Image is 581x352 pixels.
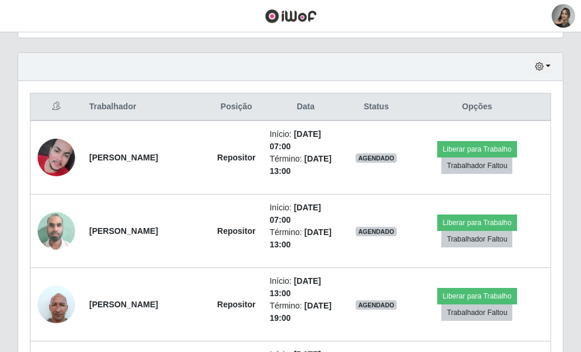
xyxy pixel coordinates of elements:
img: 1751466407656.jpeg [38,206,75,256]
th: Data [262,93,349,121]
button: Liberar para Trabalho [437,141,516,157]
button: Trabalhador Faltou [441,157,512,174]
li: Término: [269,153,342,177]
time: [DATE] 07:00 [269,203,321,224]
li: Término: [269,226,342,251]
span: AGENDADO [356,227,397,236]
span: AGENDADO [356,300,397,310]
img: 1737056523425.jpeg [38,279,75,329]
li: Término: [269,300,342,324]
button: Liberar para Trabalho [437,288,516,304]
strong: [PERSON_NAME] [89,226,158,236]
th: Posição [210,93,262,121]
strong: Repositor [217,153,255,162]
img: CoreUI Logo [265,9,317,24]
strong: Repositor [217,300,255,309]
li: Início: [269,128,342,153]
time: [DATE] 13:00 [269,276,321,298]
time: [DATE] 07:00 [269,129,321,151]
button: Trabalhador Faltou [441,304,512,321]
li: Início: [269,275,342,300]
th: Trabalhador [82,93,210,121]
strong: [PERSON_NAME] [89,300,158,309]
th: Opções [404,93,551,121]
img: 1735296854752.jpeg [38,139,75,176]
button: Trabalhador Faltou [441,231,512,247]
span: AGENDADO [356,153,397,163]
th: Status [349,93,404,121]
li: Início: [269,202,342,226]
button: Liberar para Trabalho [437,214,516,231]
strong: [PERSON_NAME] [89,153,158,162]
strong: Repositor [217,226,255,236]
